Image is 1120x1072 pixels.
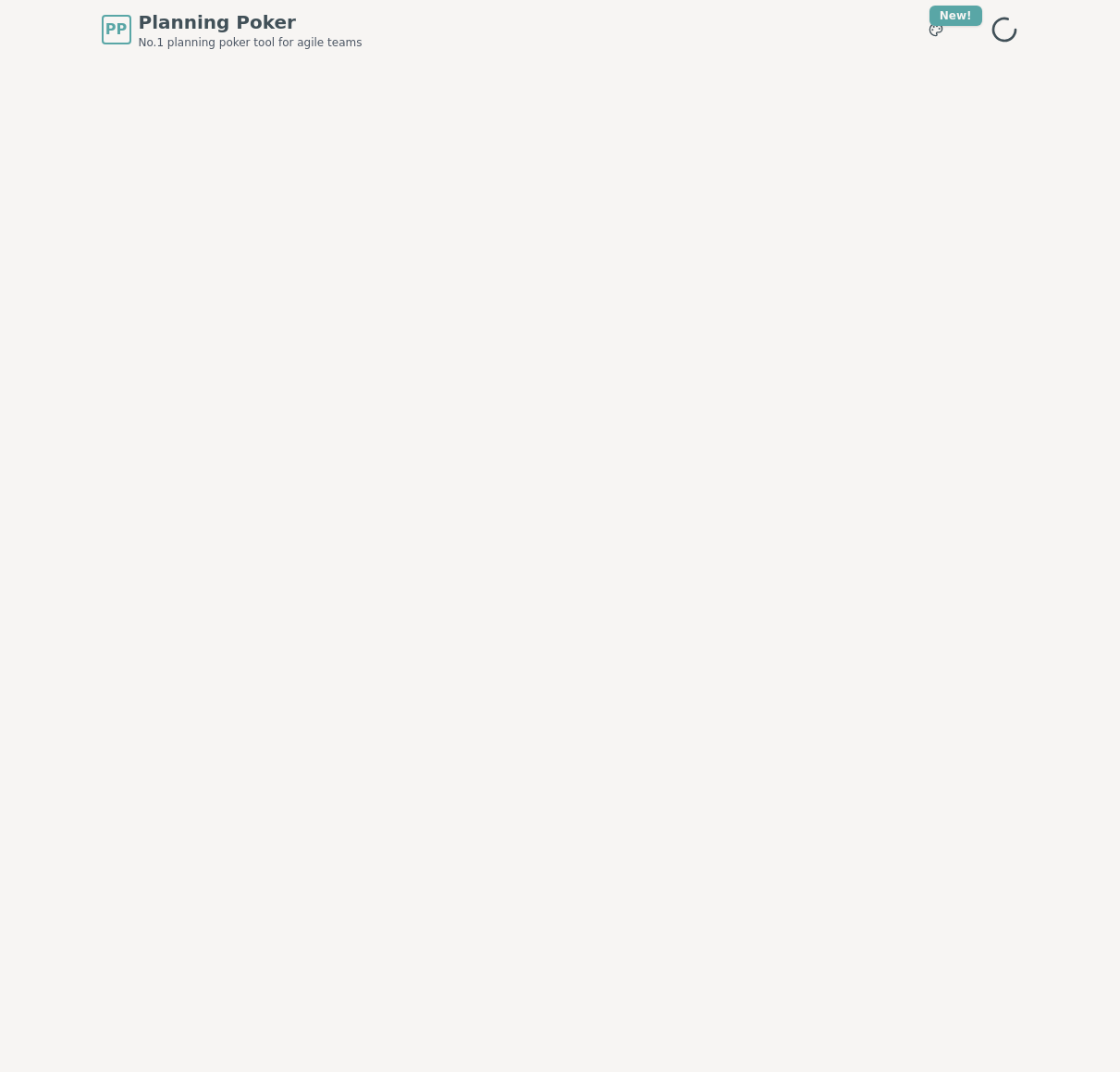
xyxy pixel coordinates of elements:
span: Planning Poker [139,9,363,35]
a: PPPlanning PokerNo.1 planning poker tool for agile teams [102,9,363,50]
span: PP [105,19,127,41]
span: No.1 planning poker tool for agile teams [139,35,363,50]
button: New! [919,13,953,46]
div: New! [929,6,982,26]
